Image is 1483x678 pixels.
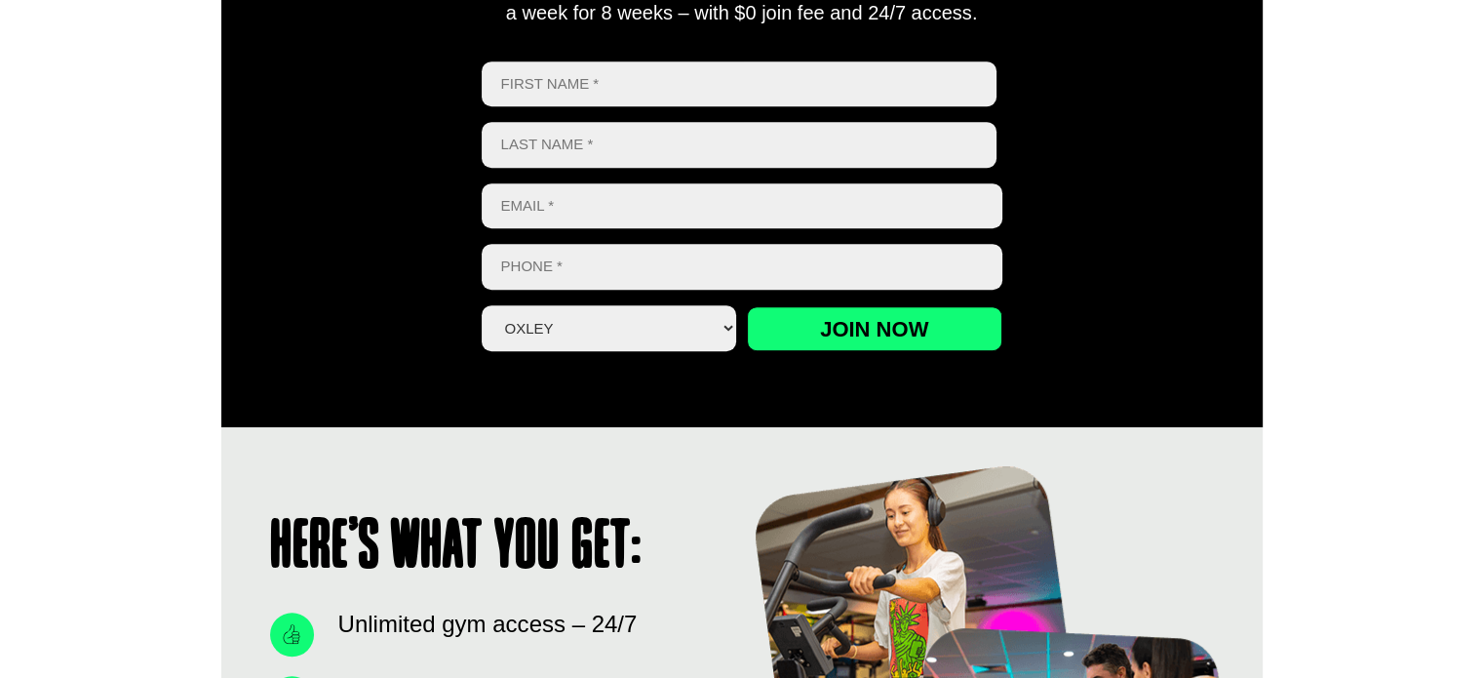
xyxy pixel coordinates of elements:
h1: Here’s what you get: [270,515,722,583]
input: Last name * [482,122,997,168]
input: Join now [747,306,1002,351]
span: Unlimited gym access – 24/7 [333,607,638,642]
input: Phone * [482,244,1002,290]
input: First name * [482,61,997,107]
input: Email * [482,183,1002,229]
